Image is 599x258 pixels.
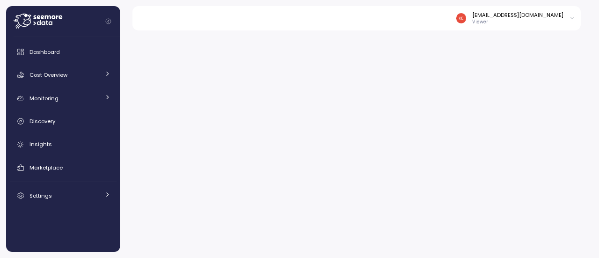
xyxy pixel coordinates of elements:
span: Insights [29,140,52,148]
button: Collapse navigation [102,18,114,25]
span: Settings [29,192,52,199]
img: e4f1013cbcfa3a60050984dc5e8e116a [456,13,466,23]
a: Insights [10,135,117,154]
p: Viewer [472,19,563,25]
a: Monitoring [10,89,117,108]
a: Marketplace [10,158,117,177]
a: Cost Overview [10,66,117,84]
a: Settings [10,186,117,205]
span: Marketplace [29,164,63,171]
a: Dashboard [10,43,117,61]
span: Cost Overview [29,71,67,79]
a: Discovery [10,112,117,131]
span: Monitoring [29,95,58,102]
span: Dashboard [29,48,60,56]
div: [EMAIL_ADDRESS][DOMAIN_NAME] [472,11,563,19]
span: Discovery [29,118,55,125]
